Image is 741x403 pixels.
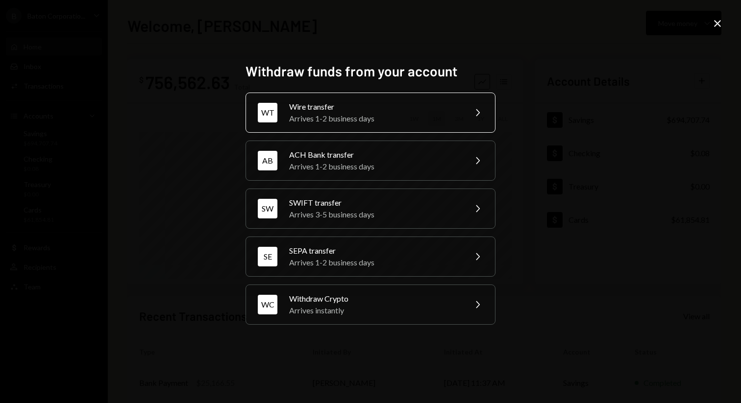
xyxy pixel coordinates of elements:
[246,284,495,325] button: WCWithdraw CryptoArrives instantly
[289,101,460,113] div: Wire transfer
[258,247,277,266] div: SE
[289,209,460,220] div: Arrives 3-5 business days
[289,257,460,268] div: Arrives 1-2 business days
[246,189,495,229] button: SWSWIFT transferArrives 3-5 business days
[289,149,460,161] div: ACH Bank transfer
[246,62,495,81] h2: Withdraw funds from your account
[246,141,495,181] button: ABACH Bank transferArrives 1-2 business days
[289,197,460,209] div: SWIFT transfer
[289,305,460,316] div: Arrives instantly
[289,245,460,257] div: SEPA transfer
[289,293,460,305] div: Withdraw Crypto
[289,113,460,124] div: Arrives 1-2 business days
[258,151,277,170] div: AB
[258,199,277,218] div: SW
[246,237,495,277] button: SESEPA transferArrives 1-2 business days
[289,161,460,172] div: Arrives 1-2 business days
[258,295,277,314] div: WC
[246,93,495,133] button: WTWire transferArrives 1-2 business days
[258,103,277,122] div: WT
